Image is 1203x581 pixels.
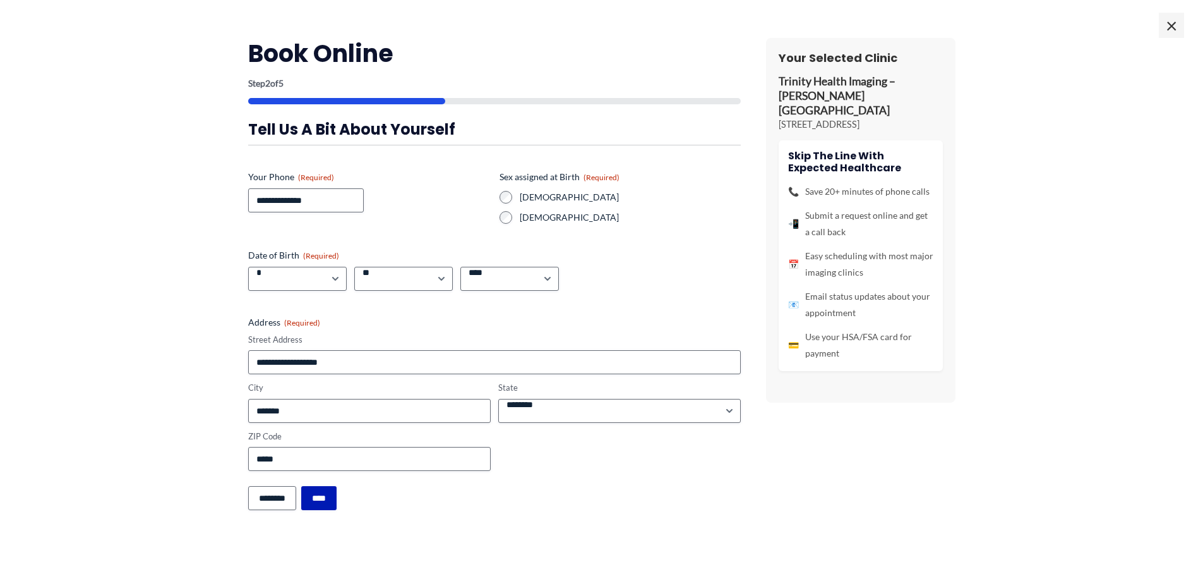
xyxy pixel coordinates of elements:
[779,51,943,65] h3: Your Selected Clinic
[788,337,799,353] span: 💳
[303,251,339,260] span: (Required)
[788,248,933,281] li: Easy scheduling with most major imaging clinics
[520,211,741,224] label: [DEMOGRAPHIC_DATA]
[248,171,489,183] label: Your Phone
[779,75,943,118] p: Trinity Health Imaging – [PERSON_NAME][GEOGRAPHIC_DATA]
[248,119,741,139] h3: Tell us a bit about yourself
[788,329,933,362] li: Use your HSA/FSA card for payment
[284,318,320,327] span: (Required)
[788,183,933,200] li: Save 20+ minutes of phone calls
[500,171,619,183] legend: Sex assigned at Birth
[788,288,933,321] li: Email status updates about your appointment
[520,191,741,204] label: [DEMOGRAPHIC_DATA]
[278,78,284,89] span: 5
[248,382,491,394] label: City
[248,38,741,69] h2: Book Online
[498,382,741,394] label: State
[788,297,799,313] span: 📧
[248,316,320,329] legend: Address
[788,183,799,200] span: 📞
[788,150,933,174] h4: Skip the line with Expected Healthcare
[248,249,339,262] legend: Date of Birth
[265,78,270,89] span: 2
[1159,13,1184,38] span: ×
[788,216,799,232] span: 📲
[779,118,943,131] p: [STREET_ADDRESS]
[248,334,741,346] label: Street Address
[584,173,619,182] span: (Required)
[248,431,491,443] label: ZIP Code
[788,207,933,240] li: Submit a request online and get a call back
[298,173,334,182] span: (Required)
[788,256,799,272] span: 📅
[248,79,741,88] p: Step of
